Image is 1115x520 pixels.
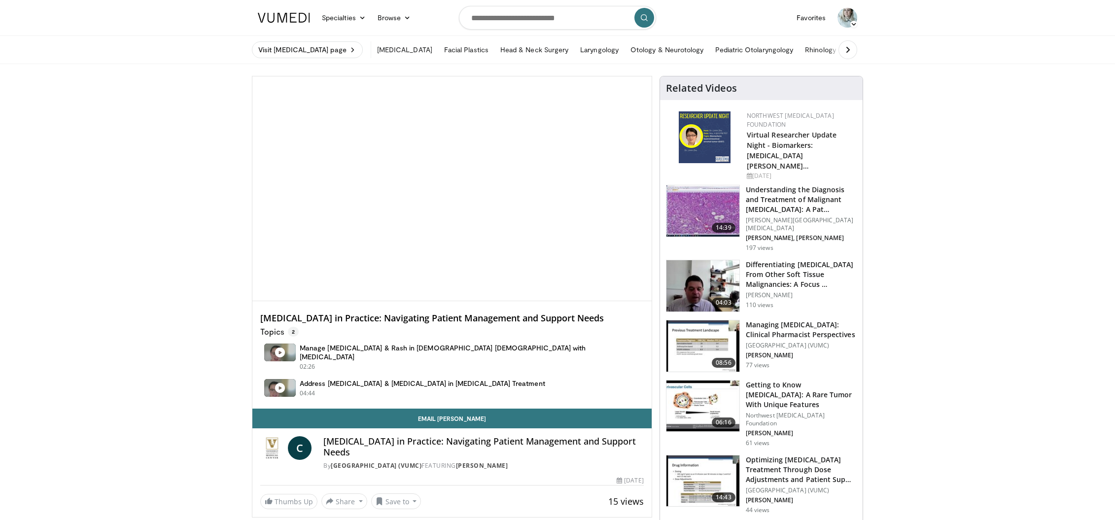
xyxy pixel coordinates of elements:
p: [GEOGRAPHIC_DATA] (VUMC) [746,342,857,349]
p: Topics [260,327,299,337]
input: Search topics, interventions [459,6,656,30]
p: 61 views [746,439,770,447]
h4: [MEDICAL_DATA] in Practice: Navigating Patient Management and Support Needs [260,313,644,324]
a: Rhinology & Allergy [799,40,872,60]
a: Specialties [316,8,372,28]
a: 04:03 Differentiating [MEDICAL_DATA] From Other Soft Tissue Malignancies: A Focus … [PERSON_NAME]... [666,260,857,312]
p: 02:26 [300,362,315,371]
h3: Optimizing [MEDICAL_DATA] Treatment Through Dose Adjustments and Patient Sup… [746,455,857,485]
a: Thumbs Up [260,494,317,509]
span: 06:16 [712,417,735,427]
img: Avatar [837,8,857,28]
img: a6200dbe-dadf-4c3e-9c06-d4385956049b.png.150x105_q85_autocrop_double_scale_upscale_version-0.2.png [679,111,731,163]
p: 77 views [746,361,770,369]
p: Northwest [MEDICAL_DATA] Foundation [746,412,857,427]
a: Favorites [791,8,832,28]
button: Save to [371,493,421,509]
span: 2 [288,327,299,337]
p: 04:44 [300,389,315,398]
span: 14:43 [712,492,735,502]
a: 06:16 Getting to Know [MEDICAL_DATA]: A Rare Tumor With Unique Features Northwest [MEDICAL_DATA] ... [666,380,857,447]
a: Northwest [MEDICAL_DATA] Foundation [747,111,834,129]
span: 15 views [608,495,644,507]
p: [PERSON_NAME][GEOGRAPHIC_DATA][MEDICAL_DATA] [746,216,857,232]
img: VuMedi Logo [258,13,310,23]
p: [PERSON_NAME] [746,429,857,437]
img: a8688028-9dc1-459d-a302-a448307ff438.150x105_q85_crop-smart_upscale.jpg [666,455,739,507]
video-js: Video Player [252,76,652,301]
a: [PERSON_NAME] [456,461,508,470]
h4: Address [MEDICAL_DATA] & [MEDICAL_DATA] in [MEDICAL_DATA] Treatment [300,379,545,388]
h4: Related Videos [666,82,737,94]
p: 110 views [746,301,773,309]
p: [PERSON_NAME] [746,351,857,359]
div: By FEATURING [323,461,644,470]
div: [DATE] [747,172,855,180]
h3: Differentiating [MEDICAL_DATA] From Other Soft Tissue Malignancies: A Focus … [746,260,857,289]
a: C [288,436,312,460]
button: Share [321,493,367,509]
h3: Managing [MEDICAL_DATA]: Clinical Pharmacist Perspectives [746,320,857,340]
span: 08:56 [712,358,735,368]
a: Pediatric Otolaryngology [709,40,799,60]
div: [DATE] [617,476,643,485]
a: Browse [372,8,417,28]
a: Head & Neck Surgery [494,40,574,60]
p: 197 views [746,244,773,252]
p: 44 views [746,506,770,514]
a: [MEDICAL_DATA] [371,40,438,60]
p: [PERSON_NAME] [746,291,857,299]
a: Otology & Neurotology [625,40,709,60]
img: 06d29487-3606-4747-b8dd-020e5e1cd98d.150x105_q85_crop-smart_upscale.jpg [666,260,739,312]
h4: Manage [MEDICAL_DATA] & Rash in [DEMOGRAPHIC_DATA] [DEMOGRAPHIC_DATA] with [MEDICAL_DATA] [300,344,640,361]
span: 14:39 [712,223,735,233]
h3: Getting to Know [MEDICAL_DATA]: A Rare Tumor With Unique Features [746,380,857,410]
a: 08:56 Managing [MEDICAL_DATA]: Clinical Pharmacist Perspectives [GEOGRAPHIC_DATA] (VUMC) [PERSON_... [666,320,857,372]
span: 04:03 [712,298,735,308]
a: Facial Plastics [438,40,494,60]
img: aca7ee58-01d0-419f-9bc9-871cb9aa4638.150x105_q85_crop-smart_upscale.jpg [666,185,739,237]
a: 14:43 Optimizing [MEDICAL_DATA] Treatment Through Dose Adjustments and Patient Sup… [GEOGRAPHIC_D... [666,455,857,514]
p: [PERSON_NAME] [746,496,857,504]
p: [GEOGRAPHIC_DATA] (VUMC) [746,486,857,494]
img: Vanderbilt University Medical Center (VUMC) [260,436,284,460]
img: 7af446d2-e2ca-40d1-9902-37ab1dbe993e.150x105_q85_crop-smart_upscale.jpg [666,381,739,432]
h3: Understanding the Diagnosis and Treatment of Malignant [MEDICAL_DATA]: A Pat… [746,185,857,214]
img: 0371a30c-8fa9-4031-9d80-a6ea931e27cd.150x105_q85_crop-smart_upscale.jpg [666,320,739,372]
p: [PERSON_NAME], [PERSON_NAME] [746,234,857,242]
a: Laryngology [574,40,625,60]
a: [GEOGRAPHIC_DATA] (VUMC) [331,461,421,470]
a: Virtual Researcher Update Night - Biomarkers: [MEDICAL_DATA] [PERSON_NAME]… [747,130,837,171]
a: 14:39 Understanding the Diagnosis and Treatment of Malignant [MEDICAL_DATA]: A Pat… [PERSON_NAME]... [666,185,857,252]
h4: [MEDICAL_DATA] in Practice: Navigating Patient Management and Support Needs [323,436,644,457]
a: Visit [MEDICAL_DATA] page [252,41,363,58]
a: Email [PERSON_NAME] [252,409,652,428]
